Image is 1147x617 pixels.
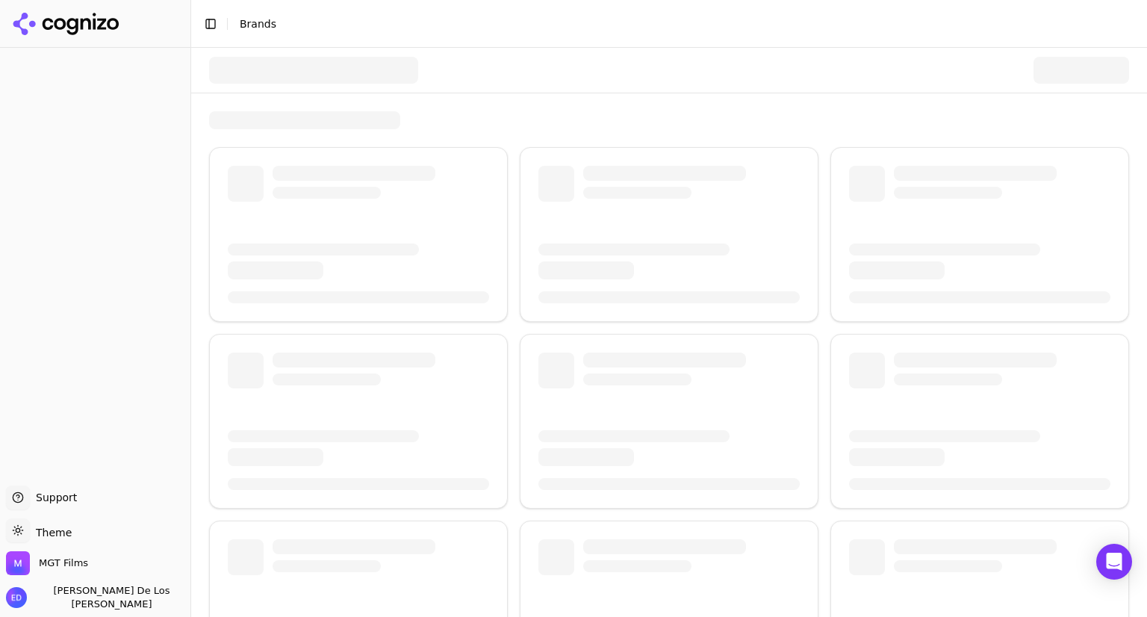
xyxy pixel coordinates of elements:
div: Open Intercom Messenger [1096,544,1132,580]
img: Eloisa De Los Santos [6,587,27,608]
nav: breadcrumb [240,16,1105,31]
span: MGT Films [39,556,88,570]
img: MGT Films [6,551,30,575]
button: Open user button [6,584,184,611]
span: Support [30,490,77,505]
span: Theme [30,527,72,539]
button: Open organization switcher [6,551,88,575]
span: [PERSON_NAME] De Los [PERSON_NAME] [33,584,184,611]
span: Brands [240,18,276,30]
